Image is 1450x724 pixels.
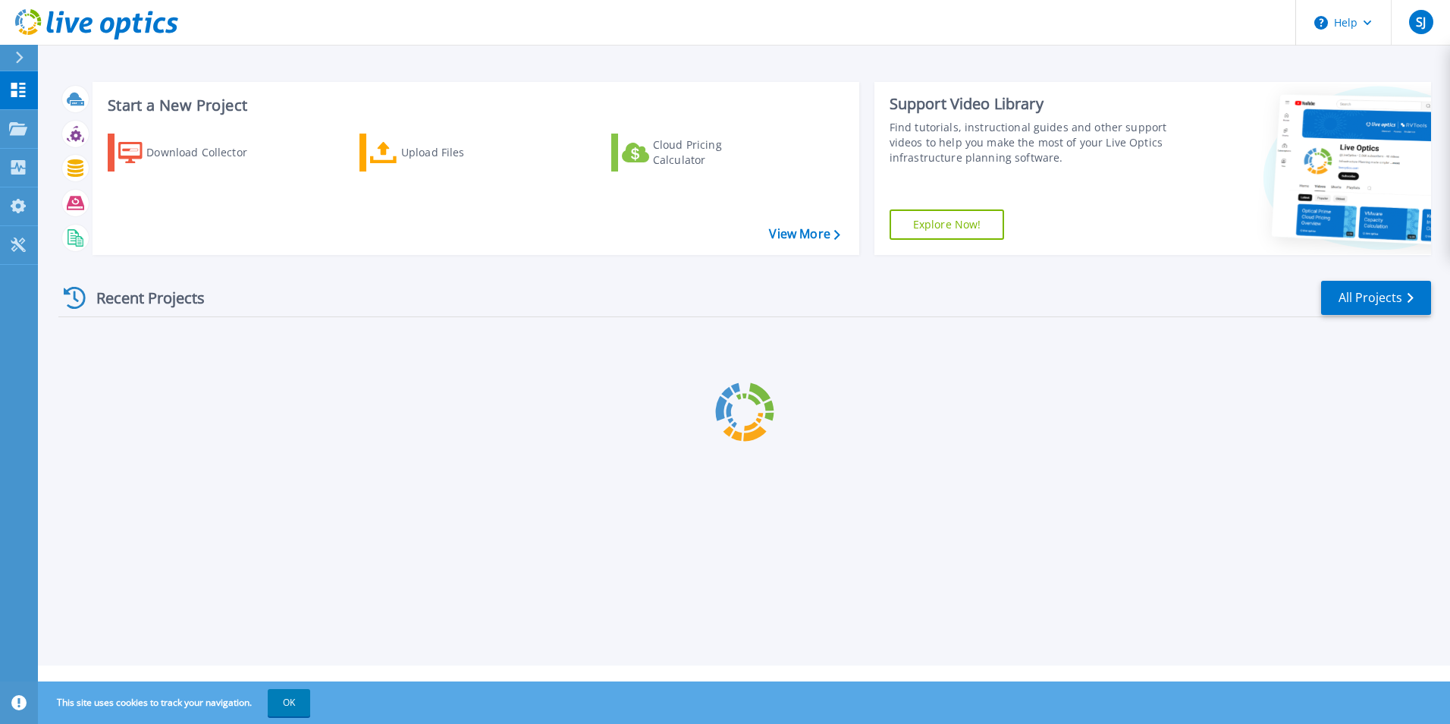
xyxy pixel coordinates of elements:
[58,279,225,316] div: Recent Projects
[146,137,268,168] div: Download Collector
[401,137,523,168] div: Upload Files
[108,134,277,172] a: Download Collector
[890,94,1173,114] div: Support Video Library
[42,689,310,716] span: This site uses cookies to track your navigation.
[108,97,840,114] h3: Start a New Project
[268,689,310,716] button: OK
[653,137,774,168] div: Cloud Pricing Calculator
[611,134,780,172] a: Cloud Pricing Calculator
[890,120,1173,165] div: Find tutorials, instructional guides and other support videos to help you make the most of your L...
[359,134,529,172] a: Upload Files
[890,209,1005,240] a: Explore Now!
[769,227,840,241] a: View More
[1416,16,1426,28] span: SJ
[1321,281,1431,315] a: All Projects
